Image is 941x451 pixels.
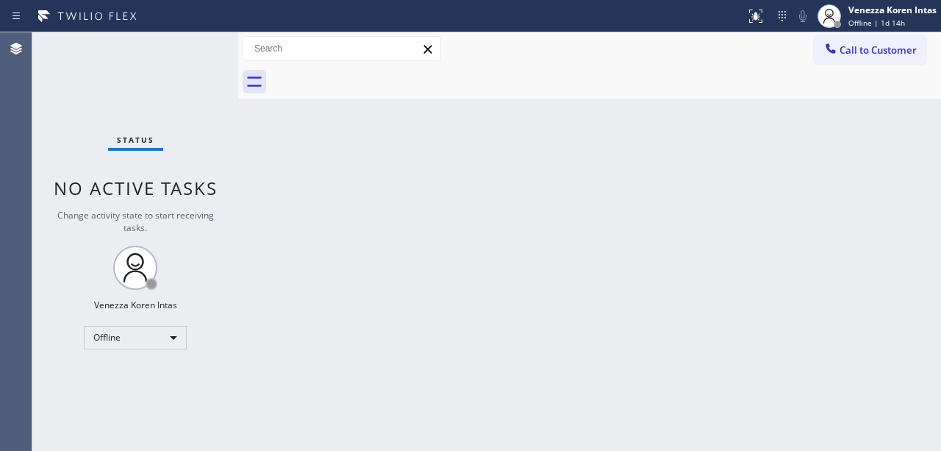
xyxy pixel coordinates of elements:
[84,326,187,349] div: Offline
[840,43,917,57] span: Call to Customer
[54,176,218,200] span: No active tasks
[848,4,937,16] div: Venezza Koren Intas
[848,18,905,28] span: Offline | 1d 14h
[243,37,440,60] input: Search
[94,299,177,311] div: Venezza Koren Intas
[814,36,926,64] button: Call to Customer
[792,6,813,26] button: Mute
[57,209,214,234] span: Change activity state to start receiving tasks.
[117,135,154,145] span: Status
